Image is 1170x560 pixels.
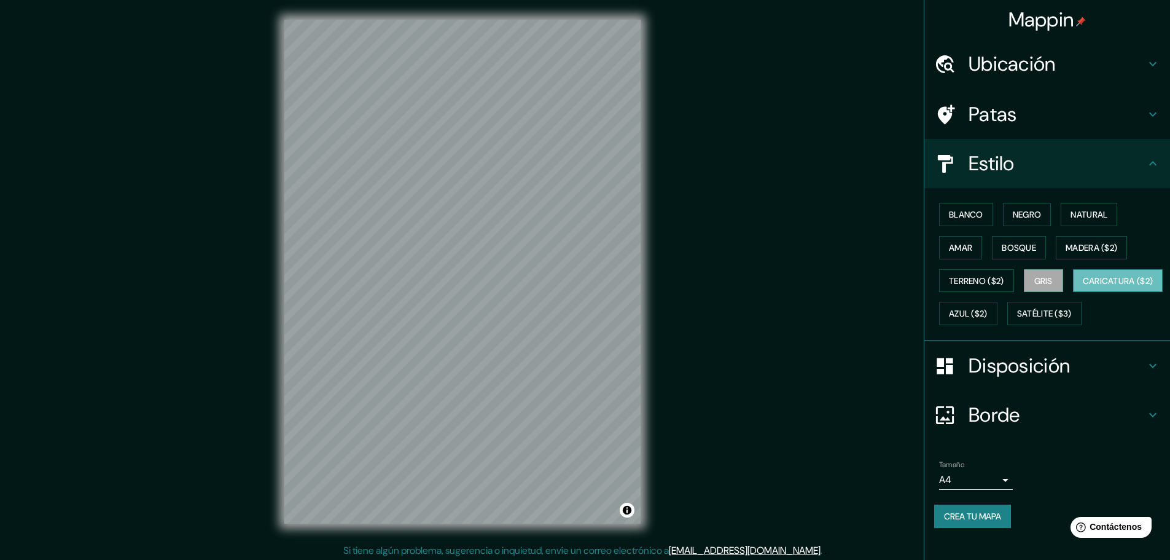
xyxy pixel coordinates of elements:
[1024,269,1063,293] button: Gris
[924,390,1170,440] div: Borde
[949,275,1004,286] font: Terreno ($2)
[924,139,1170,188] div: Estilo
[924,90,1170,139] div: Patas
[949,309,988,320] font: Azul ($2)
[1007,302,1082,325] button: Satélite ($3)
[939,460,964,470] font: Tamaño
[924,39,1170,89] div: Ubicación
[944,511,1001,522] font: Crea tu mapa
[969,51,1056,77] font: Ubicación
[949,209,983,220] font: Blanco
[969,151,1015,176] font: Estilo
[1008,7,1074,33] font: Mappin
[1056,236,1127,259] button: Madera ($2)
[939,203,993,226] button: Blanco
[969,101,1017,127] font: Patas
[822,543,824,557] font: .
[1034,275,1053,286] font: Gris
[1066,242,1117,253] font: Madera ($2)
[1083,275,1153,286] font: Caricatura ($2)
[1061,203,1117,226] button: Natural
[1013,209,1042,220] font: Negro
[969,353,1070,379] font: Disposición
[992,236,1046,259] button: Bosque
[343,544,669,557] font: Si tiene algún problema, sugerencia o inquietud, envíe un correo electrónico a
[969,402,1020,428] font: Borde
[949,242,972,253] font: Amar
[1002,242,1036,253] font: Bosque
[1071,209,1107,220] font: Natural
[939,470,1013,490] div: A4
[824,543,827,557] font: .
[939,236,982,259] button: Amar
[821,544,822,557] font: .
[939,302,997,325] button: Azul ($2)
[620,503,634,518] button: Activar o desactivar atribución
[669,544,821,557] a: [EMAIL_ADDRESS][DOMAIN_NAME]
[284,20,641,524] canvas: Mapa
[1076,17,1086,26] img: pin-icon.png
[1073,269,1163,293] button: Caricatura ($2)
[1003,203,1051,226] button: Negro
[939,473,951,486] font: A4
[1017,309,1072,320] font: Satélite ($3)
[939,269,1014,293] button: Terreno ($2)
[934,505,1011,528] button: Crea tu mapa
[924,341,1170,390] div: Disposición
[1061,512,1156,546] iframe: Lanzador de widgets de ayuda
